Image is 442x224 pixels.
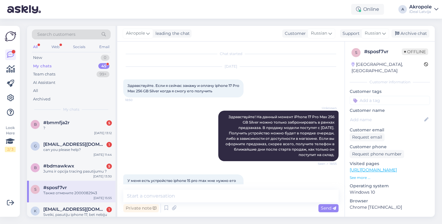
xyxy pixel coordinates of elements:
[50,43,61,51] div: Web
[409,5,438,14] a: AkropoleiDeal Latvija
[350,96,430,105] input: Add a tag
[350,88,430,95] p: Customer tags
[350,150,404,158] div: Request phone number
[43,207,106,212] span: kristersmors1@gmail.com
[43,163,74,169] span: #bdmawkwx
[34,144,37,148] span: g
[127,83,240,93] span: Здравствуйте. Если я сейчас закажу и оплачу iphone 17 Pro Max 256 GB Silver когда я смогу его пол...
[43,125,112,131] div: ?
[311,30,327,37] span: Russian
[101,55,109,61] div: 0
[33,63,52,69] div: My chats
[34,165,37,170] span: b
[33,88,38,94] div: All
[364,48,402,55] div: # sposf7vr
[106,142,112,147] div: 1
[350,167,397,173] a: [URL][DOMAIN_NAME]
[126,30,145,37] span: Akropole
[350,216,430,222] div: Extra
[63,107,79,112] span: My chats
[5,31,16,42] img: Askly Logo
[72,43,87,51] div: Socials
[402,48,428,55] span: Offline
[350,116,423,123] input: Add name
[409,9,432,14] div: iDeal Latvija
[350,198,430,204] p: Browser
[350,133,385,141] div: Request email
[351,61,424,74] div: [GEOGRAPHIC_DATA], [GEOGRAPHIC_DATA]
[43,147,112,152] div: can you please help?
[123,64,339,69] div: [DATE]
[321,205,336,211] span: Send
[350,79,430,85] div: Customer information
[43,169,112,174] div: Jums ir opcija tracing pasutijumu ?
[123,51,339,57] div: Chat started
[409,5,432,9] div: Akropole
[33,71,55,77] div: Team chats
[37,31,75,38] span: Search customers
[94,196,112,200] div: [DATE] 15:55
[34,187,36,192] span: s
[98,63,109,69] div: 45
[391,29,429,38] div: Archive chat
[98,43,111,51] div: Email
[350,175,430,180] p: See more ...
[34,122,37,127] span: b
[153,30,190,37] div: leading the chat
[282,30,306,37] div: Customer
[106,120,112,126] div: 5
[97,71,109,77] div: 99+
[33,55,42,61] div: New
[32,43,39,51] div: All
[93,174,112,179] div: [DATE] 13:30
[94,131,112,135] div: [DATE] 13:12
[43,212,112,223] div: Sveiki, pasutiju iphone 17, bet nebiju uztaisijis profilu, ka varetu redzet cik ilgi jagaida utt?
[365,30,381,37] span: Russian
[33,96,51,102] div: Archived
[314,106,337,110] span: Unknown
[314,161,337,166] span: Seen ✓ 18:55
[43,190,112,196] div: Также отмените 2000082943
[5,147,16,152] div: 2 / 3
[106,207,112,212] div: 1
[226,115,335,157] span: Здравствуйте! На данный момент iPhone 17 Pro Max 256 GB Silver можно только забронировать в рамка...
[94,152,112,157] div: [DATE] 11:44
[350,183,430,189] p: Operating system
[351,4,384,15] div: Online
[398,5,407,14] div: A
[34,209,37,213] span: k
[43,120,69,125] span: #bmmfja2r
[125,98,148,102] span: 18:50
[350,161,430,167] p: Visited pages
[33,80,55,86] div: AI Assistant
[350,107,430,114] p: Customer name
[350,127,430,133] p: Customer email
[5,125,16,152] div: Look Here
[127,178,237,188] span: У меня есть устройство iphone 15 pro max мне нужно его указывать как змену?
[43,142,106,147] span: g.pavels@icloud.com
[350,189,430,195] p: Windows 10
[350,144,430,150] p: Customer phone
[340,30,360,37] div: Support
[355,50,357,55] span: s
[43,185,67,190] span: #sposf7vr
[106,164,112,169] div: 5
[123,204,159,212] div: Private note
[350,204,430,210] p: Chrome [TECHNICAL_ID]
